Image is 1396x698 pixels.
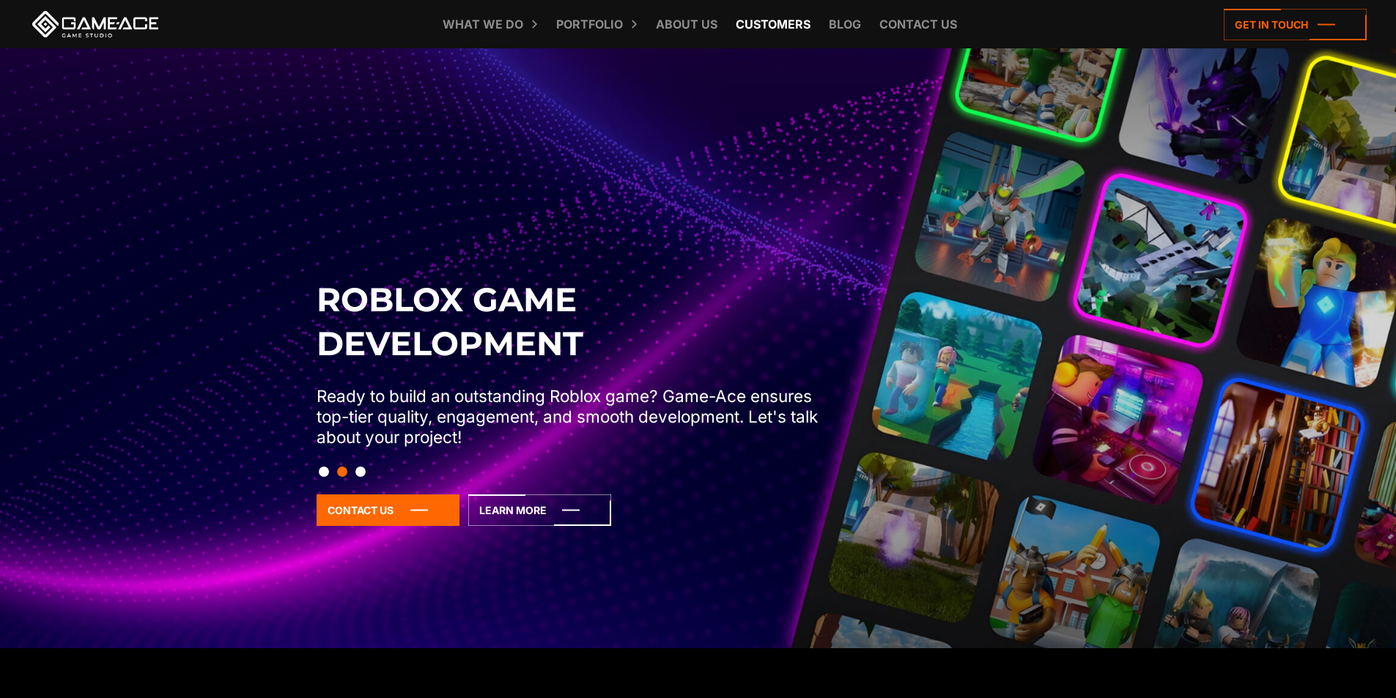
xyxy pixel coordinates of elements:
[317,278,828,365] h2: Roblox Game Development
[468,494,611,526] a: Learn More
[319,459,329,484] button: Slide 1
[355,459,366,484] button: Slide 3
[1224,9,1367,40] a: Get in touch
[317,386,828,448] p: Ready to build an outstanding Roblox game? Game-Ace ensures top-tier quality, engagement, and smo...
[337,459,347,484] button: Slide 2
[317,494,459,526] a: Contact Us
